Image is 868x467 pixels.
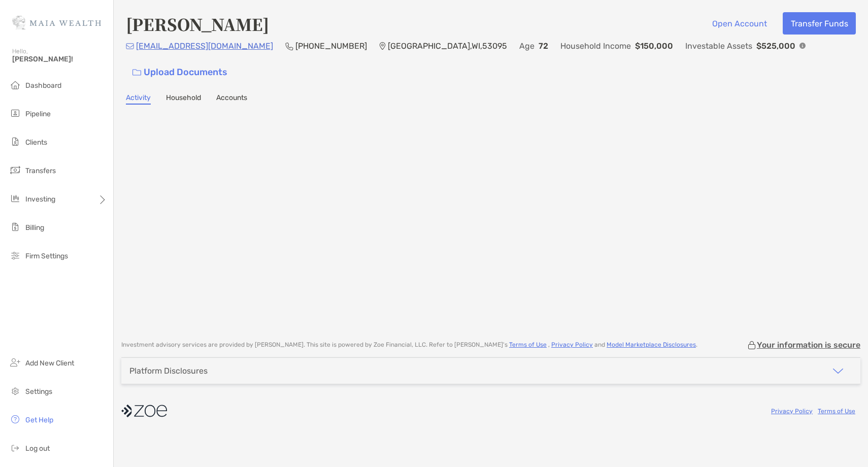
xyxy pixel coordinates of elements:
img: firm-settings icon [9,249,21,261]
p: Investable Assets [685,40,752,52]
div: Platform Disclosures [129,366,208,376]
p: [GEOGRAPHIC_DATA] , WI , 53095 [388,40,507,52]
a: Privacy Policy [771,408,813,415]
span: [PERSON_NAME]! [12,55,107,63]
p: [PHONE_NUMBER] [295,40,367,52]
a: Upload Documents [126,61,234,83]
img: button icon [132,69,141,76]
img: billing icon [9,221,21,233]
button: Open Account [704,12,775,35]
p: [EMAIL_ADDRESS][DOMAIN_NAME] [136,40,273,52]
p: Household Income [560,40,631,52]
span: Get Help [25,416,53,424]
span: Dashboard [25,81,61,90]
img: logout icon [9,442,21,454]
a: Terms of Use [509,341,547,348]
span: Firm Settings [25,252,68,260]
span: Settings [25,387,52,396]
img: icon arrow [832,365,844,377]
p: Age [519,40,535,52]
img: settings icon [9,385,21,397]
img: Email Icon [126,43,134,49]
img: Phone Icon [285,42,293,50]
img: get-help icon [9,413,21,425]
img: company logo [121,399,167,422]
span: Add New Client [25,359,74,368]
span: Log out [25,444,50,453]
img: investing icon [9,192,21,205]
p: $150,000 [635,40,673,52]
span: Clients [25,138,47,147]
h4: [PERSON_NAME] [126,12,269,36]
img: dashboard icon [9,79,21,91]
img: transfers icon [9,164,21,176]
p: 72 [539,40,548,52]
span: Pipeline [25,110,51,118]
span: Transfers [25,166,56,175]
img: Zoe Logo [12,4,101,41]
img: Info Icon [799,43,806,49]
img: clients icon [9,136,21,148]
img: pipeline icon [9,107,21,119]
span: Investing [25,195,55,204]
span: Billing [25,223,44,232]
button: Transfer Funds [783,12,856,35]
a: Household [166,93,201,105]
p: Investment advisory services are provided by [PERSON_NAME] . This site is powered by Zoe Financia... [121,341,697,349]
p: Your information is secure [757,340,860,350]
p: $525,000 [756,40,795,52]
a: Terms of Use [818,408,855,415]
img: Location Icon [379,42,386,50]
a: Activity [126,93,151,105]
a: Privacy Policy [551,341,593,348]
a: Model Marketplace Disclosures [607,341,696,348]
img: add_new_client icon [9,356,21,369]
a: Accounts [216,93,247,105]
